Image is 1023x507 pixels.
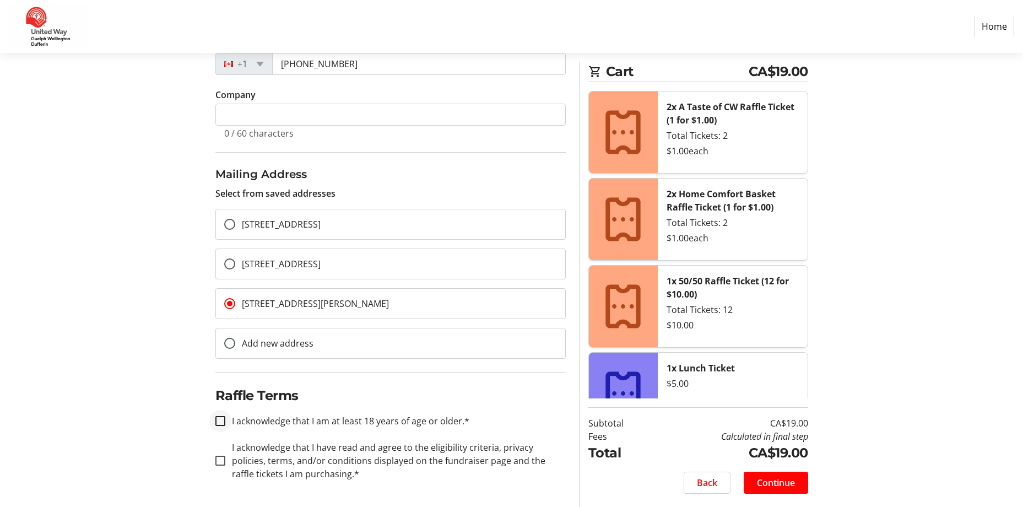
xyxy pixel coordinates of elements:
[684,472,730,494] button: Back
[667,275,789,300] strong: 1x 50/50 Raffle Ticket (12 for $10.00)
[667,101,794,126] strong: 2x A Taste of CW Raffle Ticket (1 for $1.00)
[975,16,1014,37] a: Home
[9,4,87,48] img: United Way Guelph Wellington Dufferin's Logo
[667,377,799,390] div: $5.00
[652,430,808,443] td: Calculated in final step
[757,476,795,489] span: Continue
[588,417,652,430] td: Subtotal
[225,414,469,428] label: I acknowledge that I am at least 18 years of age or older.*
[272,53,566,75] input: (506) 234-5678
[667,144,799,158] div: $1.00 each
[667,362,735,374] strong: 1x Lunch Ticket
[652,443,808,463] td: CA$19.00
[242,298,389,310] span: [STREET_ADDRESS][PERSON_NAME]
[652,417,808,430] td: CA$19.00
[215,88,256,101] label: Company
[215,166,566,182] h3: Mailing Address
[242,218,321,230] span: [STREET_ADDRESS]
[667,129,799,142] div: Total Tickets: 2
[215,166,566,200] div: Select from saved addresses
[235,337,313,350] label: Add new address
[225,441,566,481] label: I acknowledge that I have read and agree to the eligibility criteria, privacy policies, terms, an...
[606,62,749,82] span: Cart
[667,188,776,213] strong: 2x Home Comfort Basket Raffle Ticket (1 for $1.00)
[242,258,321,270] span: [STREET_ADDRESS]
[588,443,652,463] td: Total
[697,476,717,489] span: Back
[667,319,799,332] div: $10.00
[749,62,808,82] span: CA$19.00
[215,386,566,406] h2: Raffle Terms
[744,472,808,494] button: Continue
[667,231,799,245] div: $1.00 each
[667,303,799,316] div: Total Tickets: 12
[667,216,799,229] div: Total Tickets: 2
[224,127,294,139] tr-character-limit: 0 / 60 characters
[588,430,652,443] td: Fees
